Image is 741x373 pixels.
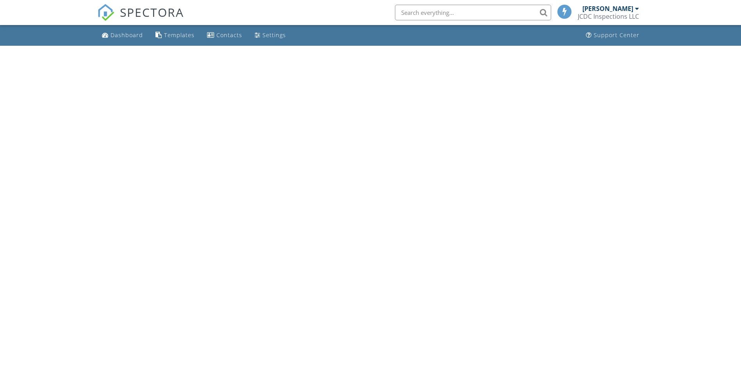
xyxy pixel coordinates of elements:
[252,28,289,43] a: Settings
[216,31,242,39] div: Contacts
[97,4,114,21] img: The Best Home Inspection Software - Spectora
[594,31,639,39] div: Support Center
[111,31,143,39] div: Dashboard
[583,28,643,43] a: Support Center
[262,31,286,39] div: Settings
[99,28,146,43] a: Dashboard
[395,5,551,20] input: Search everything...
[120,4,184,20] span: SPECTORA
[578,13,639,20] div: JCDC Inspections LLC
[97,11,184,27] a: SPECTORA
[152,28,198,43] a: Templates
[164,31,195,39] div: Templates
[582,5,633,13] div: [PERSON_NAME]
[204,28,245,43] a: Contacts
